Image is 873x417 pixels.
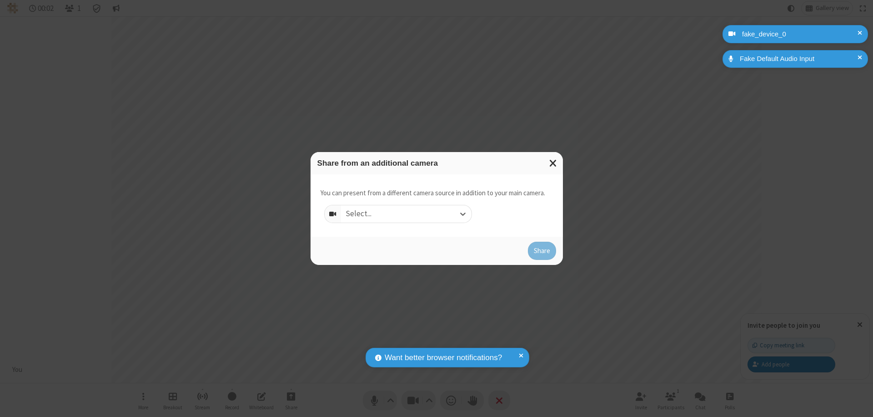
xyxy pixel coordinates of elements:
[321,188,545,198] p: You can present from a different camera source in addition to your main camera.
[317,159,556,168] h3: Share from an additional camera
[528,242,556,260] button: Share
[385,352,502,364] span: Want better browser notifications?
[544,152,563,174] button: Close modal
[737,54,861,64] div: Fake Default Audio Input
[739,29,861,40] div: fake_device_0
